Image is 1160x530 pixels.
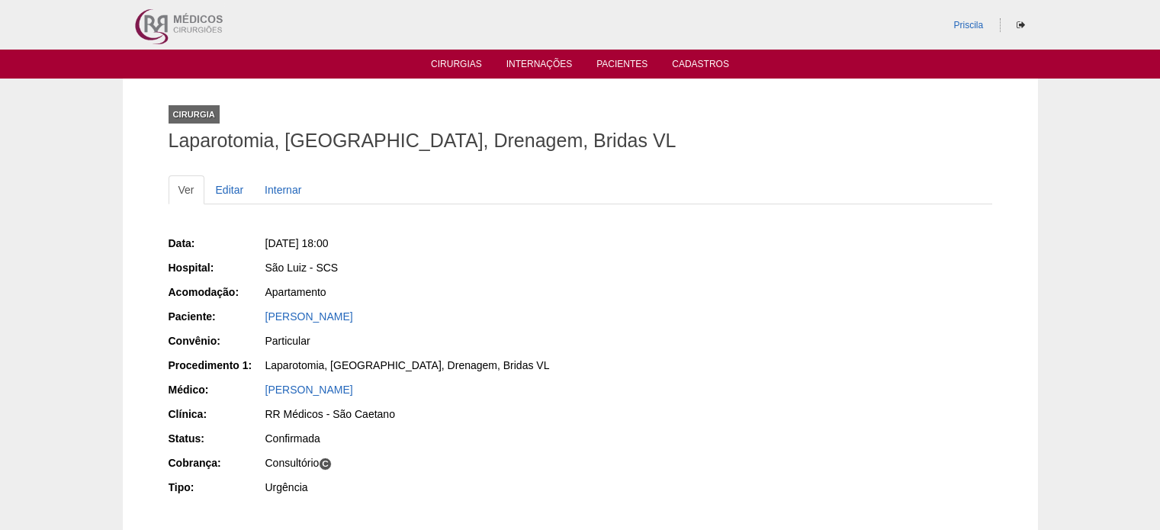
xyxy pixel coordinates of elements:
a: Internações [506,59,573,74]
a: Priscila [953,20,983,31]
a: Ver [169,175,204,204]
div: Laparotomia, [GEOGRAPHIC_DATA], Drenagem, Bridas VL [265,358,570,373]
div: Particular [265,333,570,349]
div: Cirurgia [169,105,220,124]
div: Urgência [265,480,570,495]
a: Cirurgias [431,59,482,74]
div: Clínica: [169,406,264,422]
div: Médico: [169,382,264,397]
a: Internar [255,175,311,204]
span: C [319,458,332,471]
div: Hospital: [169,260,264,275]
a: [PERSON_NAME] [265,384,353,396]
div: Consultório [265,455,570,471]
div: Apartamento [265,284,570,300]
div: Data: [169,236,264,251]
div: São Luiz - SCS [265,260,570,275]
div: Cobrança: [169,455,264,471]
div: Tipo: [169,480,264,495]
i: Sair [1017,21,1025,30]
a: [PERSON_NAME] [265,310,353,323]
div: Acomodação: [169,284,264,300]
div: Paciente: [169,309,264,324]
a: Cadastros [672,59,729,74]
a: Pacientes [596,59,647,74]
div: Confirmada [265,431,570,446]
div: Convênio: [169,333,264,349]
div: Procedimento 1: [169,358,264,373]
div: Status: [169,431,264,446]
span: [DATE] 18:00 [265,237,329,249]
div: RR Médicos - São Caetano [265,406,570,422]
h1: Laparotomia, [GEOGRAPHIC_DATA], Drenagem, Bridas VL [169,131,992,150]
a: Editar [206,175,254,204]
